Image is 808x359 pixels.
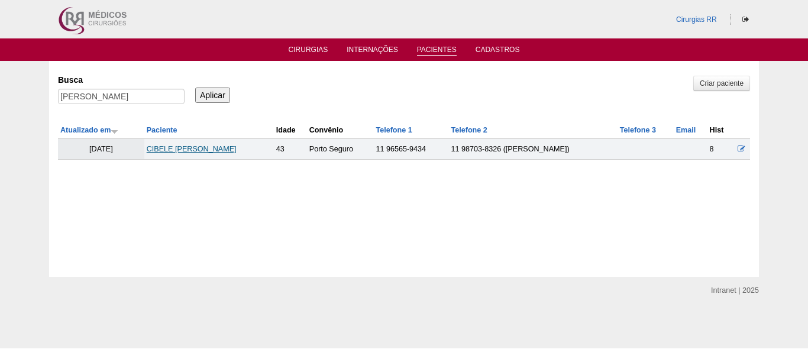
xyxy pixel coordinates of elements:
[58,139,144,160] td: [DATE]
[195,88,230,103] input: Aplicar
[693,76,750,91] a: Criar paciente
[147,126,177,134] a: Paciente
[111,127,118,135] img: ordem crescente
[711,284,759,296] div: Intranet | 2025
[620,126,656,134] a: Telefone 3
[676,126,696,134] a: Email
[307,139,374,160] td: Porto Seguro
[476,46,520,57] a: Cadastros
[58,74,185,86] label: Busca
[707,139,733,160] td: 8
[274,122,307,139] th: Idade
[376,126,412,134] a: Telefone 1
[707,122,733,139] th: Hist
[742,16,749,23] i: Sair
[448,139,617,160] td: 11 98703-8326 ([PERSON_NAME])
[274,139,307,160] td: 43
[289,46,328,57] a: Cirurgias
[307,122,374,139] th: Convênio
[147,145,237,153] a: CIBELE [PERSON_NAME]
[60,126,118,134] a: Atualizado em
[373,139,448,160] td: 11 96565-9434
[451,126,487,134] a: Telefone 2
[347,46,398,57] a: Internações
[417,46,457,56] a: Pacientes
[58,89,185,104] input: Digite os termos que você deseja procurar.
[676,15,717,24] a: Cirurgias RR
